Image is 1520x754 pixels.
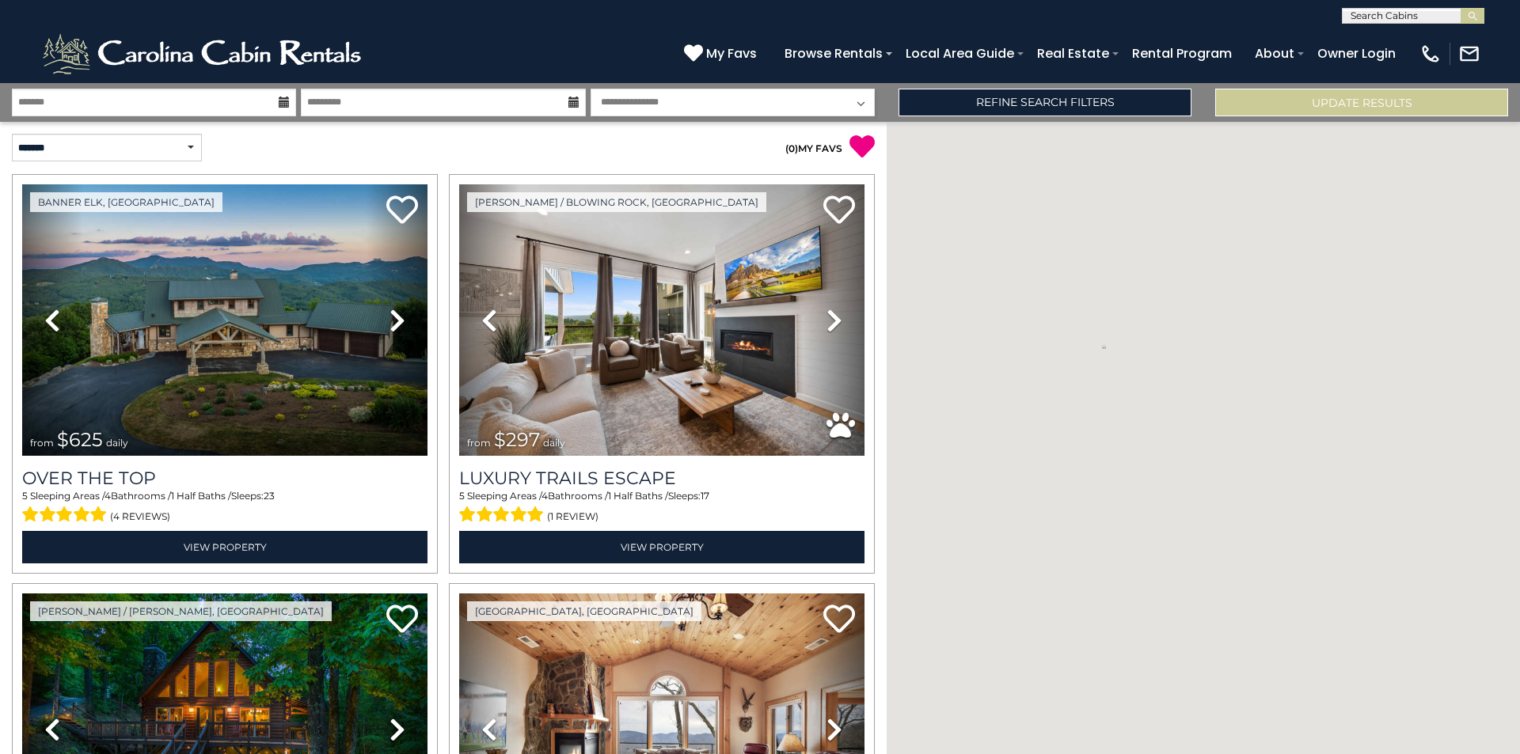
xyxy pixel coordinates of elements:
[264,490,275,502] span: 23
[1215,89,1508,116] button: Update Results
[1124,40,1240,67] a: Rental Program
[30,437,54,449] span: from
[22,184,427,456] img: thumbnail_167153549.jpeg
[40,30,368,78] img: White-1-2.png
[104,490,111,502] span: 4
[386,603,418,637] a: Add to favorites
[386,194,418,228] a: Add to favorites
[459,468,864,489] a: Luxury Trails Escape
[785,142,842,154] a: (0)MY FAVS
[1458,43,1480,65] img: mail-regular-white.png
[823,194,855,228] a: Add to favorites
[22,468,427,489] a: Over The Top
[706,44,757,63] span: My Favs
[541,490,548,502] span: 4
[823,603,855,637] a: Add to favorites
[459,490,465,502] span: 5
[1247,40,1302,67] a: About
[22,490,28,502] span: 5
[467,192,766,212] a: [PERSON_NAME] / Blowing Rock, [GEOGRAPHIC_DATA]
[57,428,103,451] span: $625
[1419,43,1442,65] img: phone-regular-white.png
[785,142,798,154] span: ( )
[543,437,565,449] span: daily
[1029,40,1117,67] a: Real Estate
[1309,40,1404,67] a: Owner Login
[171,490,231,502] span: 1 Half Baths /
[899,89,1191,116] a: Refine Search Filters
[459,184,864,456] img: thumbnail_168695581.jpeg
[106,437,128,449] span: daily
[22,531,427,563] a: View Property
[22,489,427,527] div: Sleeping Areas / Bathrooms / Sleeps:
[459,489,864,527] div: Sleeping Areas / Bathrooms / Sleeps:
[459,531,864,563] a: View Property
[608,490,668,502] span: 1 Half Baths /
[467,437,491,449] span: from
[898,40,1022,67] a: Local Area Guide
[494,428,540,451] span: $297
[788,142,795,154] span: 0
[30,601,332,621] a: [PERSON_NAME] / [PERSON_NAME], [GEOGRAPHIC_DATA]
[684,44,761,64] a: My Favs
[30,192,222,212] a: Banner Elk, [GEOGRAPHIC_DATA]
[701,490,709,502] span: 17
[777,40,891,67] a: Browse Rentals
[547,506,598,527] span: (1 review)
[110,506,170,527] span: (4 reviews)
[467,601,701,621] a: [GEOGRAPHIC_DATA], [GEOGRAPHIC_DATA]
